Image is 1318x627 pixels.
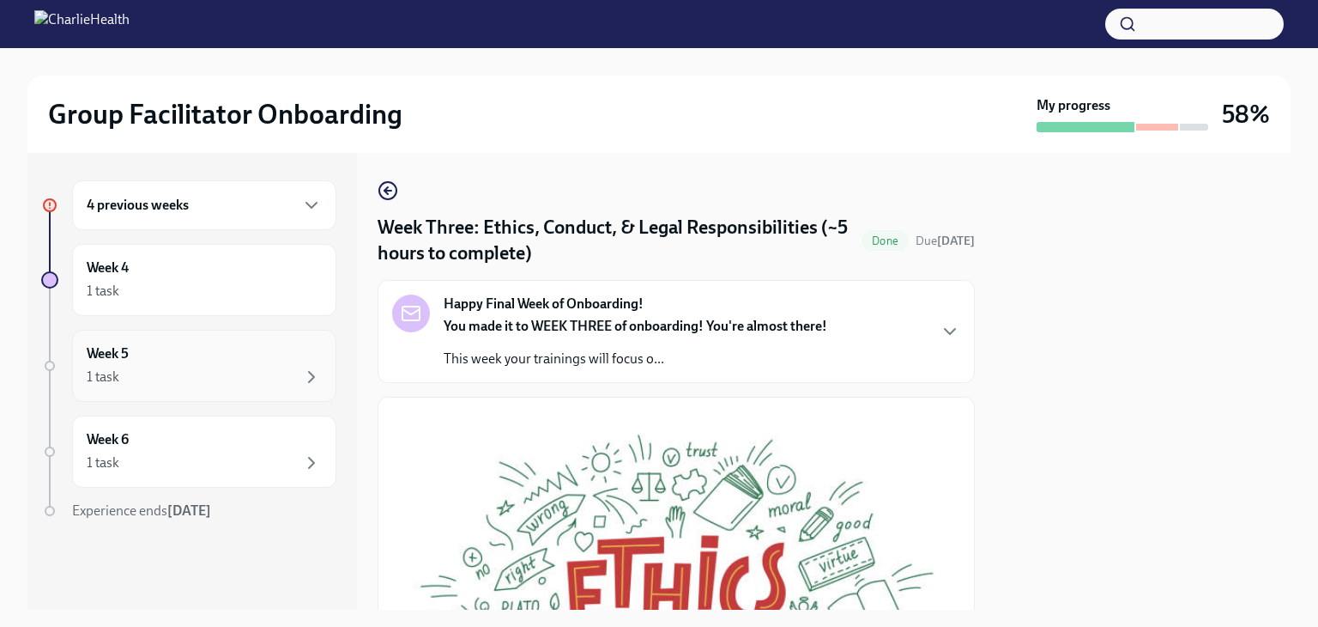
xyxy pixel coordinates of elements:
a: Week 41 task [41,244,336,316]
p: This week your trainings will focus o... [444,350,827,368]
h3: 58% [1222,99,1270,130]
span: Done [862,234,909,247]
span: September 15th, 2025 09:00 [916,233,975,249]
strong: [DATE] [937,234,975,248]
strong: My progress [1037,96,1110,115]
strong: Happy Final Week of Onboarding! [444,295,644,313]
strong: [DATE] [167,502,211,519]
h6: 4 previous weeks [87,196,189,215]
span: Experience ends [72,502,211,519]
h4: Week Three: Ethics, Conduct, & Legal Responsibilities (~5 hours to complete) [378,215,855,266]
h6: Week 6 [87,430,129,449]
img: CharlieHealth [34,10,130,38]
div: 4 previous weeks [72,180,336,230]
a: Week 51 task [41,330,336,402]
div: 1 task [87,282,119,301]
div: 1 task [87,454,119,472]
strong: You made it to WEEK THREE of onboarding! You're almost there! [444,318,827,334]
h6: Week 4 [87,259,129,277]
span: Due [916,234,975,248]
div: 1 task [87,368,119,387]
h2: Group Facilitator Onboarding [48,97,402,131]
h6: Week 5 [87,344,129,363]
a: Week 61 task [41,416,336,488]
